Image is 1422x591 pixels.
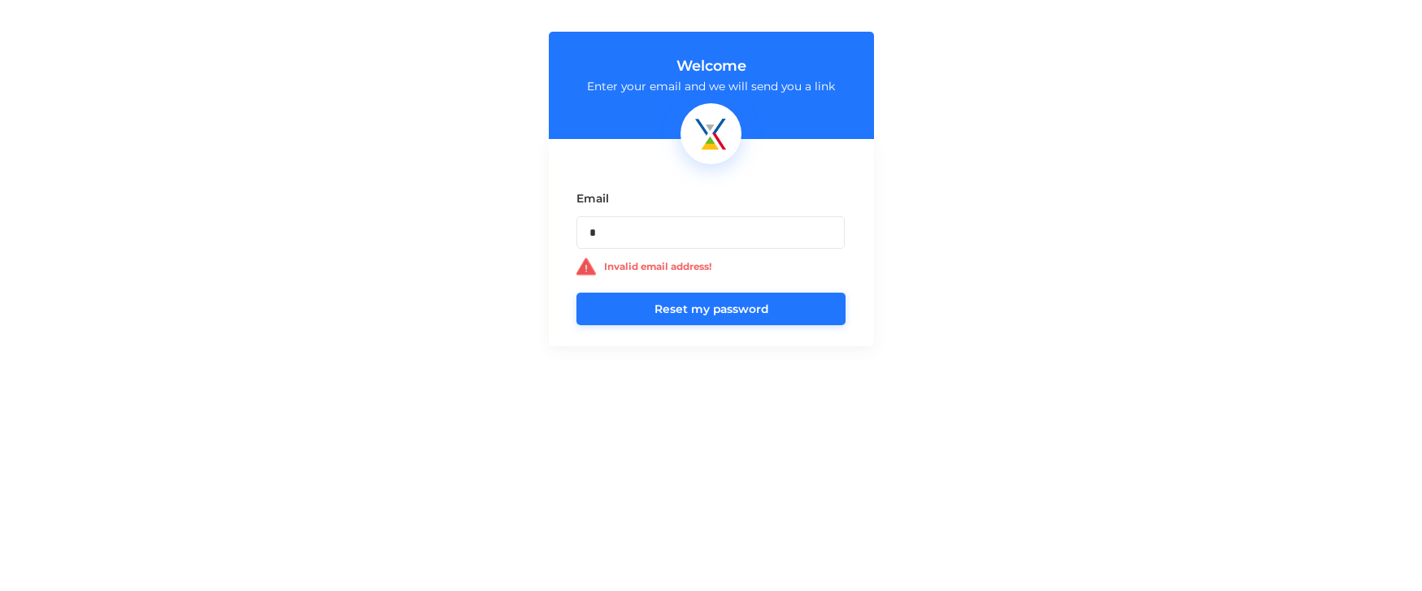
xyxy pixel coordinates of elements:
[576,293,846,325] button: Reset my password
[604,258,711,277] p: Invalid email address!
[695,119,726,150] img: brandIcon
[549,56,874,96] div: Enter your email and we will send you a link
[576,189,846,209] p: Email
[676,57,746,74] span: Welcome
